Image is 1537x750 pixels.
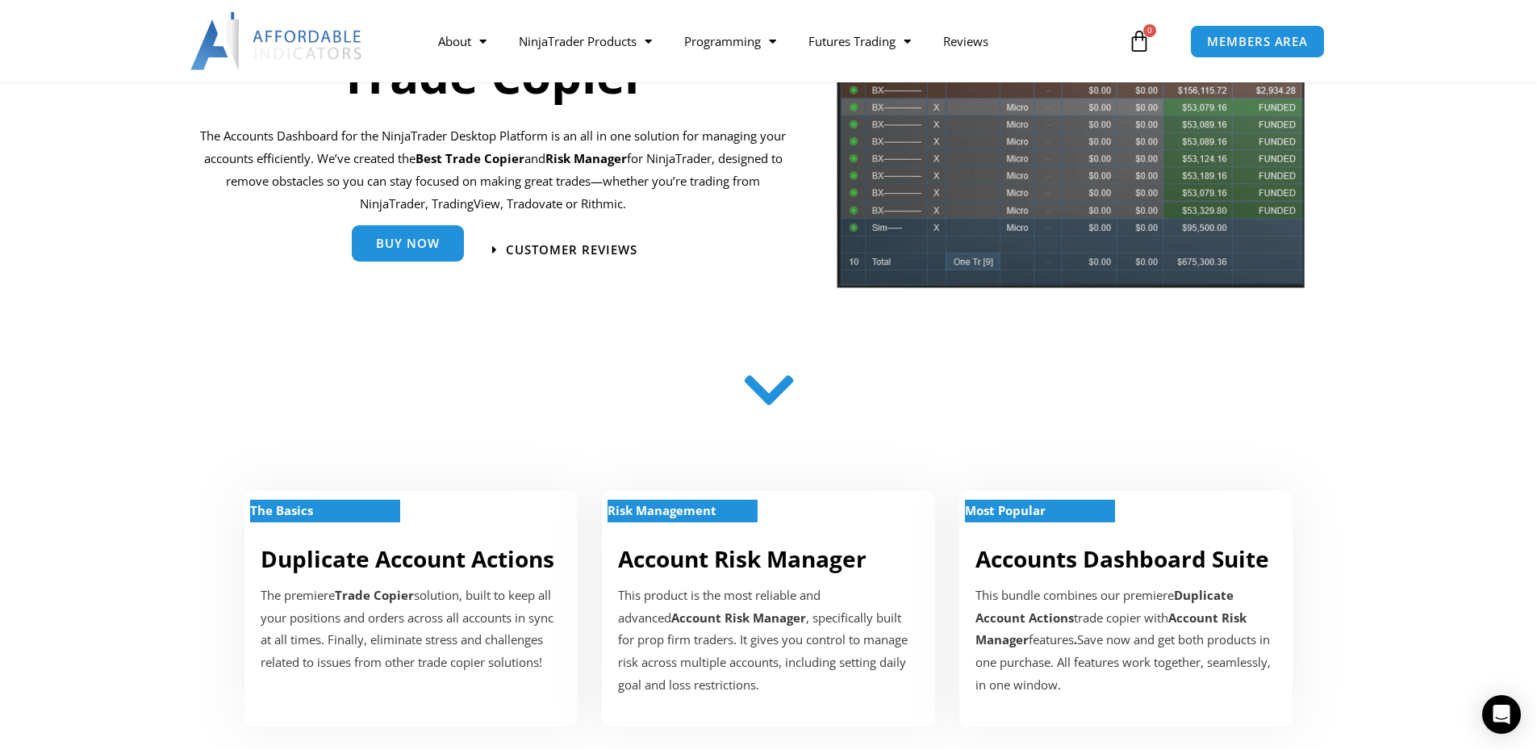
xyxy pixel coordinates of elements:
strong: Trade Copier [335,587,414,603]
span: Buy Now [376,241,440,253]
b: Duplicate Account Actions [975,587,1234,626]
p: The Accounts Dashboard for the NinjaTrader Desktop Platform is an all in one solution for managin... [200,125,787,215]
b: Best Trade Copier [416,150,524,166]
div: Open Intercom Messenger [1482,695,1521,734]
a: Account Risk Manager [618,543,867,574]
a: Accounts Dashboard Suite [975,543,1269,574]
a: Programming [668,23,792,60]
b: . [1074,631,1077,647]
a: MEMBERS AREA [1190,25,1325,58]
a: Buy Now [352,228,464,265]
p: This product is the most reliable and advanced , specifically built for prop firm traders. It giv... [618,584,919,697]
img: tradecopier | Affordable Indicators – NinjaTrader [835,13,1306,301]
strong: Most Popular [965,502,1046,518]
span: Customer Reviews [506,244,637,256]
span: 0 [1143,24,1156,37]
a: Customer Reviews [492,244,637,256]
strong: Risk Manager [545,150,627,166]
img: LogoAI | Affordable Indicators – NinjaTrader [190,12,364,70]
div: This bundle combines our premiere trade copier with features Save now and get both products in on... [975,584,1276,697]
span: MEMBERS AREA [1207,36,1308,48]
strong: Account Risk Manager [671,610,806,626]
a: NinjaTrader Products [503,23,668,60]
nav: Menu [422,23,1124,60]
strong: Risk Management [608,502,716,518]
a: About [422,23,503,60]
p: The premiere solution, built to keep all your positions and orders across all accounts in sync at... [261,584,562,674]
strong: The Basics [250,502,313,518]
a: Reviews [927,23,1004,60]
a: Duplicate Account Actions [261,543,554,574]
a: Futures Trading [792,23,927,60]
a: 0 [1104,18,1175,65]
